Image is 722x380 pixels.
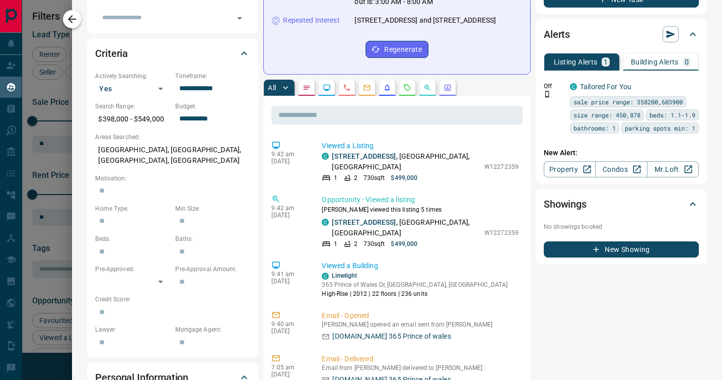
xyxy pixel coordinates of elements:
[95,81,170,97] div: Yes
[391,173,417,182] p: $499,000
[364,173,385,182] p: 730 sqft
[631,58,679,66] p: Building Alerts
[334,173,337,182] p: 1
[95,45,128,61] h2: Criteria
[366,41,428,58] button: Regenerate
[332,331,451,342] p: [DOMAIN_NAME] 365 Prince of wales
[271,371,307,378] p: [DATE]
[322,321,519,328] p: [PERSON_NAME] opened an email sent from [PERSON_NAME]
[649,110,695,120] span: beds: 1.1-1.9
[95,174,250,183] p: Motivation:
[544,222,699,231] p: No showings booked
[322,205,519,214] p: [PERSON_NAME] viewed this listing 5 times
[233,11,247,25] button: Open
[332,152,396,160] a: [STREET_ADDRESS]
[343,84,351,92] svg: Calls
[271,328,307,335] p: [DATE]
[595,161,647,177] a: Condos
[95,41,250,66] div: Criteria
[175,102,250,111] p: Budget:
[322,273,329,280] div: condos.ca
[322,153,329,160] div: condos.ca
[334,239,337,248] p: 1
[647,161,699,177] a: Mr.Loft
[95,325,170,334] p: Lawyer:
[484,228,519,237] p: W12272359
[625,123,695,133] span: parking spots min: 1
[322,310,519,321] p: Email - Opened
[544,148,699,158] p: New Alert:
[175,234,250,243] p: Baths:
[95,204,170,213] p: Home Type:
[354,173,357,182] p: 2
[95,234,170,243] p: Beds:
[544,192,699,216] div: Showings
[271,278,307,285] p: [DATE]
[332,218,396,226] a: [STREET_ADDRESS]
[95,102,170,111] p: Search Range:
[332,272,357,279] a: Limelight
[354,15,496,26] p: [STREET_ADDRESS] and [STREET_ADDRESS]
[322,219,329,226] div: condos.ca
[268,84,276,91] p: All
[322,364,519,371] p: Email from [PERSON_NAME] delivered to [PERSON_NAME]
[95,295,250,304] p: Credit Score:
[573,97,683,107] span: sale price range: 358200,603900
[322,141,519,151] p: Viewed a Listing
[544,196,587,212] h2: Showings
[391,239,417,248] p: $499,000
[271,364,307,371] p: 7:05 am
[332,151,479,172] p: , [GEOGRAPHIC_DATA], [GEOGRAPHIC_DATA]
[322,354,519,364] p: Email - Delivered
[363,84,371,92] svg: Emails
[175,265,250,274] p: Pre-Approval Amount:
[332,217,479,238] p: , [GEOGRAPHIC_DATA], [GEOGRAPHIC_DATA]
[175,72,250,81] p: Timeframe:
[271,151,307,158] p: 9:42 am
[573,123,616,133] span: bathrooms: 1
[95,142,250,169] p: [GEOGRAPHIC_DATA], [GEOGRAPHIC_DATA], [GEOGRAPHIC_DATA], [GEOGRAPHIC_DATA]
[444,84,452,92] svg: Agent Actions
[383,84,391,92] svg: Listing Alerts
[271,212,307,219] p: [DATE]
[283,15,339,26] p: Repeated Interest
[95,72,170,81] p: Actively Searching:
[95,111,170,128] p: $398,000 - $549,000
[271,205,307,212] p: 9:42 am
[322,195,519,205] p: Opportunity - Viewed a listing
[354,239,357,248] p: 2
[544,22,699,46] div: Alerts
[604,58,608,66] p: 1
[554,58,598,66] p: Listing Alerts
[544,26,570,42] h2: Alerts
[271,271,307,278] p: 9:41 am
[573,110,640,120] span: size range: 450,878
[423,84,431,92] svg: Opportunities
[271,158,307,165] p: [DATE]
[323,84,331,92] svg: Lead Browsing Activity
[580,83,631,91] a: Tailored For You
[544,91,551,98] svg: Push Notification Only
[322,261,519,271] p: Viewed a Building
[322,280,508,289] p: 365 Prince of Wales Dr, [GEOGRAPHIC_DATA], [GEOGRAPHIC_DATA]
[175,204,250,213] p: Min Size:
[95,265,170,274] p: Pre-Approved:
[403,84,411,92] svg: Requests
[544,161,596,177] a: Property
[544,241,699,258] button: New Showing
[175,325,250,334] p: Mortgage Agent:
[685,58,689,66] p: 0
[544,82,564,91] p: Off
[95,133,250,142] p: Areas Searched:
[364,239,385,248] p: 730 sqft
[303,84,311,92] svg: Notes
[322,289,508,298] p: High-Rise | 2012 | 22 floors | 236 units
[271,321,307,328] p: 9:40 am
[570,83,577,90] div: condos.ca
[484,162,519,171] p: W12272359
